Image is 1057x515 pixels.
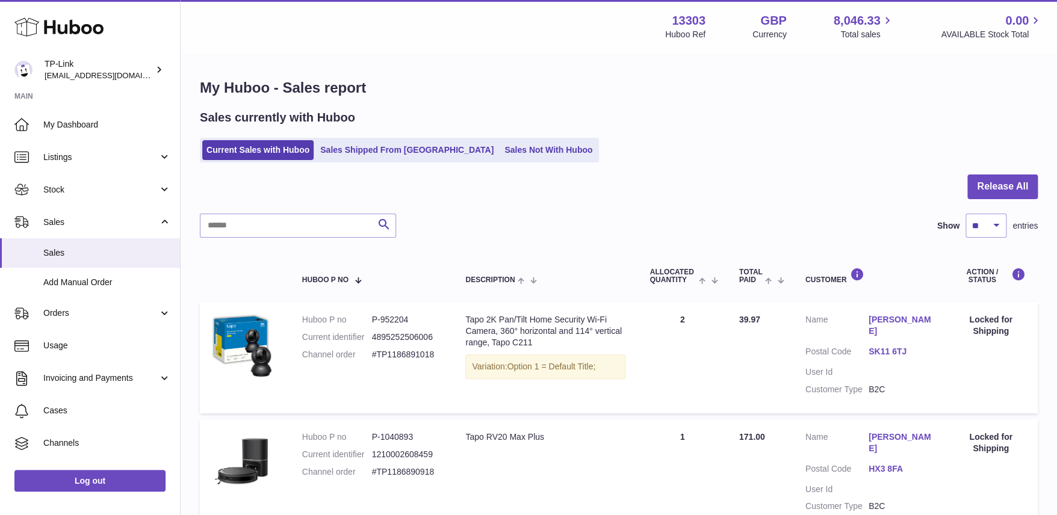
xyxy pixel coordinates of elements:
span: [EMAIL_ADDRESS][DOMAIN_NAME] [45,70,177,80]
span: Invoicing and Payments [43,372,158,384]
span: Channels [43,437,171,449]
span: Description [465,276,515,284]
dt: Postal Code [805,346,869,360]
span: Usage [43,340,171,351]
strong: 13303 [672,13,705,29]
dd: P-1040893 [372,431,442,443]
dd: B2C [869,384,932,395]
img: 71OHXxFof5L._AC_SL1500.jpg [212,314,272,377]
dt: Huboo P no [302,314,372,325]
a: [PERSON_NAME] [869,431,932,454]
span: Huboo P no [302,276,349,284]
span: 0.00 [1005,13,1029,29]
div: Huboo Ref [665,29,705,40]
div: Currency [752,29,787,40]
h2: Sales currently with Huboo [200,109,355,126]
div: Customer [805,268,932,284]
span: AVAILABLE Stock Total [941,29,1043,40]
span: entries [1012,220,1038,232]
dt: Current identifier [302,332,372,343]
dt: Name [805,431,869,457]
span: Total sales [840,29,894,40]
dt: Name [805,314,869,340]
dt: Customer Type [805,501,869,512]
button: Release All [967,174,1038,199]
strong: GBP [760,13,786,29]
span: Sales [43,247,171,259]
a: Log out [14,470,166,492]
a: Sales Not With Huboo [500,140,597,160]
span: 8,046.33 [834,13,881,29]
div: Tapo 2K Pan/Tilt Home Security Wi-Fi Camera, 360° horizontal and 114° vertical range, Tapo C211 [465,314,625,348]
span: Total paid [739,268,763,284]
img: 1744299214.jpg [212,431,272,488]
dt: Current identifier [302,449,372,460]
span: Sales [43,217,158,228]
dd: 1210002608459 [372,449,442,460]
img: gaby.chen@tp-link.com [14,61,33,79]
dt: Channel order [302,349,372,360]
span: ALLOCATED Quantity [649,268,696,284]
a: HX3 8FA [869,463,932,475]
div: Action / Status [956,268,1026,284]
dd: P-952204 [372,314,442,325]
a: 0.00 AVAILABLE Stock Total [941,13,1043,40]
span: Option 1 = Default Title; [507,362,595,371]
span: My Dashboard [43,119,171,131]
a: Sales Shipped From [GEOGRAPHIC_DATA] [316,140,498,160]
span: 39.97 [739,315,760,324]
span: Add Manual Order [43,277,171,288]
dd: #TP1186891018 [372,349,442,360]
label: Show [937,220,959,232]
span: Orders [43,307,158,319]
td: 2 [637,302,727,413]
div: TP-Link [45,58,153,81]
dd: #TP1186890918 [372,466,442,478]
span: Listings [43,152,158,163]
span: 171.00 [739,432,765,442]
span: Cases [43,405,171,416]
dt: Customer Type [805,384,869,395]
a: [PERSON_NAME] [869,314,932,337]
a: Current Sales with Huboo [202,140,314,160]
a: SK11 6TJ [869,346,932,357]
div: Variation: [465,354,625,379]
div: Locked for Shipping [956,431,1026,454]
dt: Huboo P no [302,431,372,443]
h1: My Huboo - Sales report [200,78,1038,97]
dd: B2C [869,501,932,512]
dt: Postal Code [805,463,869,478]
dt: User Id [805,366,869,378]
div: Locked for Shipping [956,314,1026,337]
span: Stock [43,184,158,196]
div: Tapo RV20 Max Plus [465,431,625,443]
dt: User Id [805,484,869,495]
a: 8,046.33 Total sales [834,13,894,40]
dt: Channel order [302,466,372,478]
dd: 4895252506006 [372,332,442,343]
